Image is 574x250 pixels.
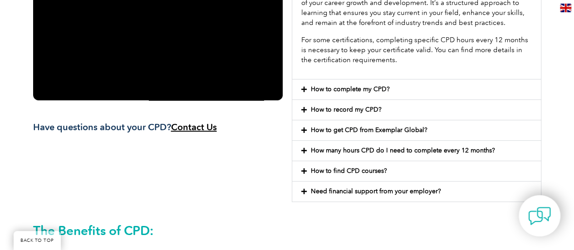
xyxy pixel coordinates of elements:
img: contact-chat.png [528,205,551,227]
div: How to record my CPD? [292,100,541,120]
div: How to complete my CPD? [292,79,541,99]
div: Need financial support from your employer? [292,181,541,201]
a: How to record my CPD? [311,106,382,113]
div: How to get CPD from Exemplar Global? [292,120,541,140]
a: Contact Us [171,122,217,132]
a: How to get CPD from Exemplar Global? [311,126,427,134]
p: For some certifications, completing specific CPD hours every 12 months is necessary to keep your ... [301,35,532,65]
div: How many hours CPD do I need to complete every 12 months? [292,141,541,161]
a: How to find CPD courses? [311,167,387,175]
a: BACK TO TOP [14,231,61,250]
h2: The Benefits of CPD: [33,223,541,238]
a: How to complete my CPD? [311,85,390,93]
h3: Have questions about your CPD? [33,122,283,133]
img: en [560,4,571,12]
div: How to find CPD courses? [292,161,541,181]
a: How many hours CPD do I need to complete every 12 months? [311,147,495,154]
a: Need financial support from your employer? [311,187,441,195]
